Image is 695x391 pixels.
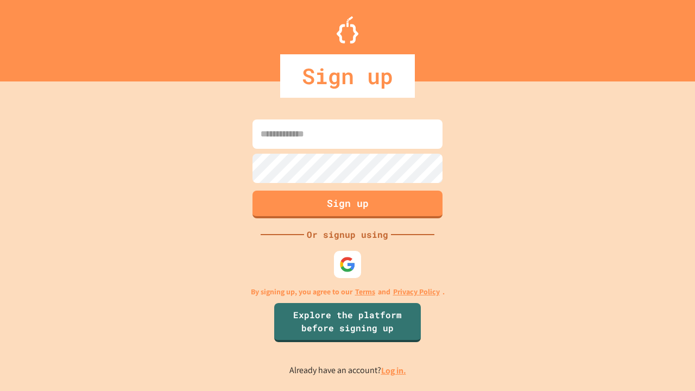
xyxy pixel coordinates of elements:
[252,191,443,218] button: Sign up
[337,16,358,43] img: Logo.svg
[304,228,391,241] div: Or signup using
[251,286,445,298] p: By signing up, you agree to our and .
[381,365,406,376] a: Log in.
[649,348,684,380] iframe: chat widget
[393,286,440,298] a: Privacy Policy
[280,54,415,98] div: Sign up
[289,364,406,377] p: Already have an account?
[274,303,421,342] a: Explore the platform before signing up
[339,256,356,273] img: google-icon.svg
[355,286,375,298] a: Terms
[605,300,684,346] iframe: chat widget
